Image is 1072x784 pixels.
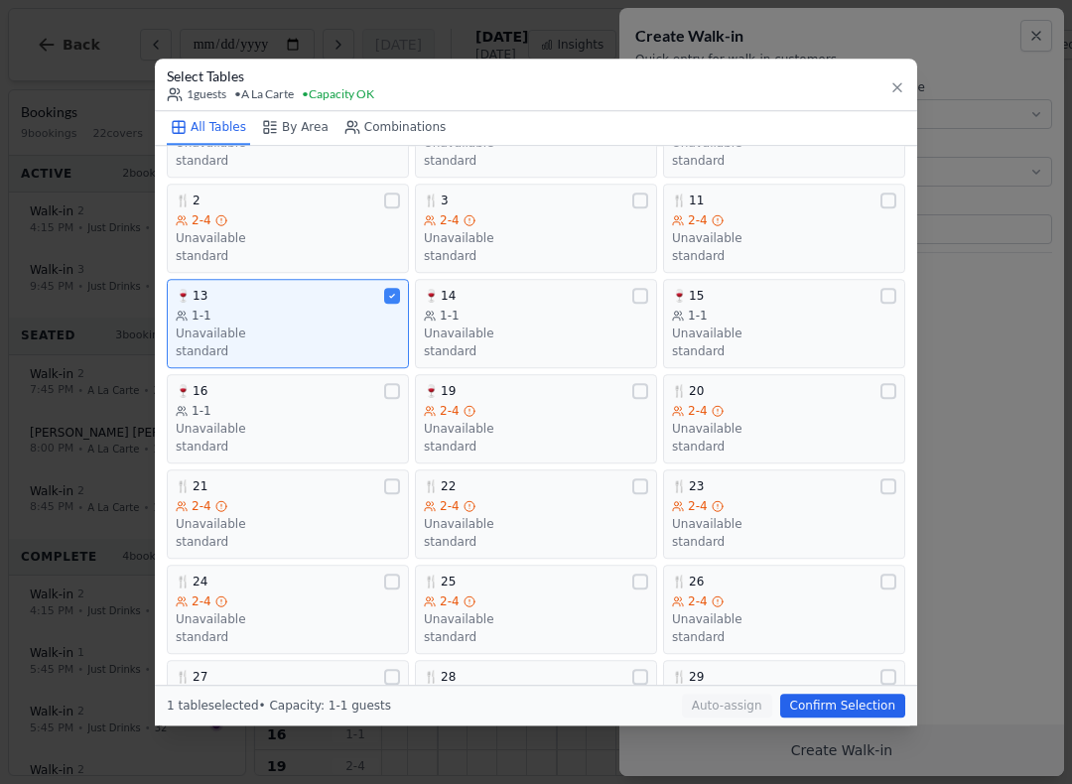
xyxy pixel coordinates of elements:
[424,383,439,399] span: 🍷
[663,565,905,654] button: 🍴262-4Unavailablestandard
[176,248,400,264] div: standard
[441,478,456,494] span: 22
[193,193,201,208] span: 2
[424,288,439,304] span: 🍷
[689,574,704,589] span: 26
[672,516,896,532] div: Unavailable
[193,478,207,494] span: 21
[167,469,409,559] button: 🍴212-4Unavailablestandard
[176,153,400,169] div: standard
[672,153,896,169] div: standard
[234,86,294,102] span: • A La Carte
[440,498,460,514] span: 2-4
[780,694,905,718] button: Confirm Selection
[192,593,211,609] span: 2-4
[672,421,896,437] div: Unavailable
[682,694,772,718] button: Auto-assign
[258,111,333,145] button: By Area
[176,343,400,359] div: standard
[424,478,439,494] span: 🍴
[302,86,374,102] span: • Capacity OK
[176,193,191,208] span: 🍴
[424,516,648,532] div: Unavailable
[441,288,456,304] span: 14
[424,326,648,341] div: Unavailable
[167,660,409,749] button: 🍴272-4Unavailablestandard
[424,230,648,246] div: Unavailable
[663,184,905,273] button: 🍴112-4Unavailablestandard
[663,374,905,463] button: 🍴202-4Unavailablestandard
[688,403,708,419] span: 2-4
[440,593,460,609] span: 2-4
[167,86,226,102] span: 1 guests
[424,629,648,645] div: standard
[689,669,704,685] span: 29
[192,212,211,228] span: 2-4
[672,288,687,304] span: 🍷
[663,660,905,749] button: 🍴292-4Unavailablestandard
[663,279,905,368] button: 🍷151-1Unavailablestandard
[672,611,896,627] div: Unavailable
[167,184,409,273] button: 🍴22-4Unavailablestandard
[167,374,409,463] button: 🍷161-1Unavailablestandard
[663,469,905,559] button: 🍴232-4Unavailablestandard
[688,212,708,228] span: 2-4
[424,439,648,455] div: standard
[415,279,657,368] button: 🍷141-1Unavailablestandard
[672,478,687,494] span: 🍴
[440,212,460,228] span: 2-4
[192,403,211,419] span: 1-1
[176,383,191,399] span: 🍷
[424,611,648,627] div: Unavailable
[672,230,896,246] div: Unavailable
[424,421,648,437] div: Unavailable
[672,248,896,264] div: standard
[672,439,896,455] div: standard
[424,343,648,359] div: standard
[176,574,191,589] span: 🍴
[424,193,439,208] span: 🍴
[688,498,708,514] span: 2-4
[167,66,374,86] h3: Select Tables
[415,374,657,463] button: 🍷192-4Unavailablestandard
[688,593,708,609] span: 2-4
[424,574,439,589] span: 🍴
[193,383,207,399] span: 16
[176,230,400,246] div: Unavailable
[689,288,704,304] span: 15
[176,288,191,304] span: 🍷
[415,660,657,749] button: 🍴285-8Unavailablestandard
[688,308,708,324] span: 1-1
[176,534,400,550] div: standard
[441,383,456,399] span: 19
[424,534,648,550] div: standard
[176,478,191,494] span: 🍴
[689,383,704,399] span: 20
[441,669,456,685] span: 28
[415,469,657,559] button: 🍴222-4Unavailablestandard
[193,288,207,304] span: 13
[672,343,896,359] div: standard
[167,279,409,368] button: 🍷131-1Unavailablestandard
[415,184,657,273] button: 🍴32-4Unavailablestandard
[441,193,449,208] span: 3
[440,308,460,324] span: 1-1
[415,565,657,654] button: 🍴252-4Unavailablestandard
[672,669,687,685] span: 🍴
[424,669,439,685] span: 🍴
[193,574,207,589] span: 24
[176,629,400,645] div: standard
[176,516,400,532] div: Unavailable
[672,383,687,399] span: 🍴
[672,534,896,550] div: standard
[176,326,400,341] div: Unavailable
[440,403,460,419] span: 2-4
[672,574,687,589] span: 🍴
[672,193,687,208] span: 🍴
[176,439,400,455] div: standard
[176,669,191,685] span: 🍴
[193,669,207,685] span: 27
[689,193,704,208] span: 11
[424,153,648,169] div: standard
[167,699,391,713] span: 1 table selected • Capacity: 1-1 guests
